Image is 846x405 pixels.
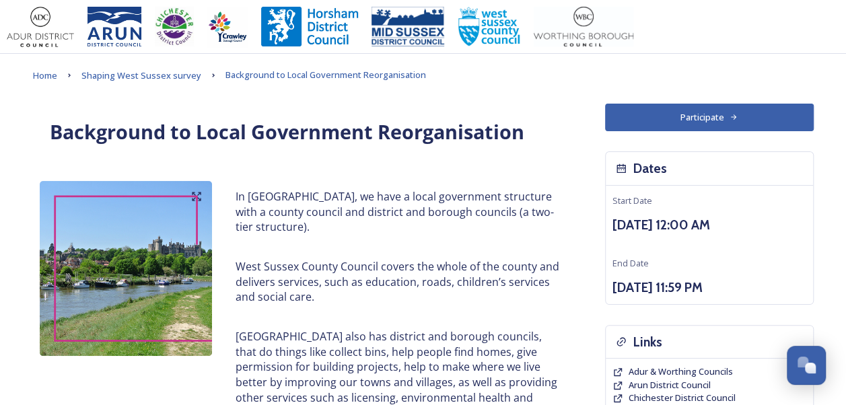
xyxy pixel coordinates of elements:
[225,69,426,81] span: Background to Local Government Reorganisation
[612,278,806,297] h3: [DATE] 11:59 PM
[236,259,561,305] p: West Sussex County Council covers the whole of the county and delivers services, such as educatio...
[629,379,711,392] a: Arun District Council
[81,69,201,81] span: Shaping West Sussex survey
[612,257,649,269] span: End Date
[87,7,141,47] img: Arun%20District%20Council%20logo%20blue%20CMYK.jpg
[612,215,806,235] h3: [DATE] 12:00 AM
[33,67,57,83] a: Home
[605,104,814,131] button: Participate
[787,346,826,385] button: Open Chat
[236,189,561,235] p: In [GEOGRAPHIC_DATA], we have a local government structure with a county council and district and...
[372,7,444,47] img: 150ppimsdc%20logo%20blue.png
[534,7,633,47] img: Worthing_Adur%20%281%29.jpg
[629,365,733,377] span: Adur & Worthing Councils
[207,7,248,47] img: Crawley%20BC%20logo.jpg
[155,7,194,47] img: CDC%20Logo%20-%20you%20may%20have%20a%20better%20version.jpg
[33,69,57,81] span: Home
[458,7,521,47] img: WSCCPos-Spot-25mm.jpg
[7,7,74,47] img: Adur%20logo%20%281%29.jpeg
[629,392,736,404] a: Chichester District Council
[261,7,358,47] img: Horsham%20DC%20Logo.jpg
[633,159,667,178] h3: Dates
[50,118,524,145] strong: Background to Local Government Reorganisation
[629,365,733,378] a: Adur & Worthing Councils
[633,332,662,352] h3: Links
[81,67,201,83] a: Shaping West Sussex survey
[612,194,652,207] span: Start Date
